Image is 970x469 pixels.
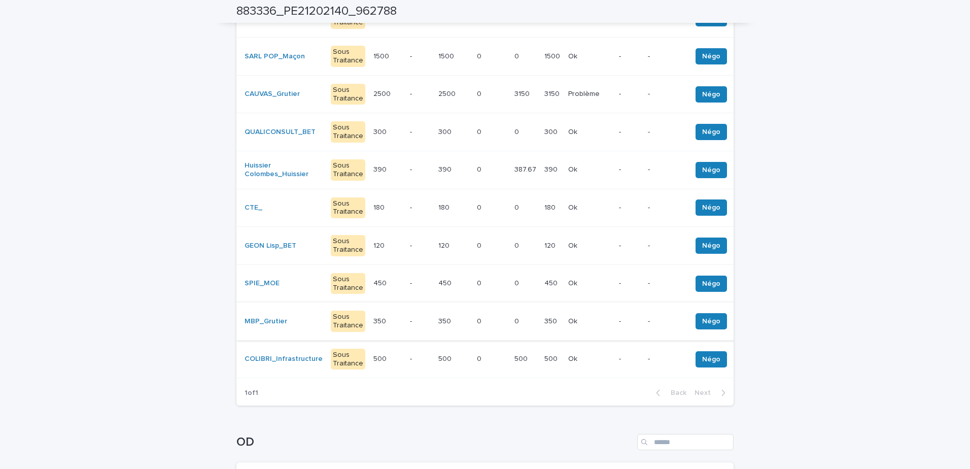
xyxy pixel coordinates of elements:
p: 0 [514,315,521,326]
p: - [410,128,430,137]
p: 0 [514,126,521,137]
p: - [410,355,430,363]
button: Négo [696,124,727,140]
p: - [410,204,430,212]
div: Search [637,434,734,450]
div: Sous Traitance [331,235,365,256]
p: 0 [477,50,483,61]
p: 120 [544,240,558,250]
p: 3150 [544,88,562,98]
div: Sous Traitance [331,121,365,143]
p: 3150 [514,88,532,98]
p: - [619,279,640,288]
div: Sous Traitance [331,46,365,67]
span: Négo [702,316,720,326]
tr: GEON Lisp_BET Sous Traitance120120 -120120 00 00 120120 OkOk --Négo [236,227,743,265]
tr: CAUVAS_Grutier Sous Traitance25002500 -25002500 00 31503150 31503150 ProblèmeProblème --Négo [236,75,743,113]
p: Ok [568,353,579,363]
p: 350 [544,315,559,326]
p: 390 [544,163,560,174]
p: 450 [438,277,454,288]
span: Négo [702,279,720,289]
p: 1500 [544,50,562,61]
button: Back [648,388,690,397]
div: Sous Traitance [331,159,365,181]
span: Négo [702,51,720,61]
p: Ok [568,315,579,326]
button: Négo [696,313,727,329]
p: - [410,165,430,174]
button: Négo [696,48,727,64]
p: 0 [477,353,483,363]
p: Ok [568,163,579,174]
p: - [619,355,640,363]
p: - [619,204,640,212]
span: Back [665,389,686,396]
p: - [410,90,430,98]
p: - [648,128,683,137]
h2: 883336_PE21202140_962788 [236,4,397,19]
p: - [619,317,640,326]
p: Ok [568,277,579,288]
div: Sous Traitance [331,311,365,332]
p: 180 [544,202,558,212]
p: 1500 [438,50,456,61]
p: - [410,279,430,288]
p: 180 [438,202,452,212]
p: 0 [477,315,483,326]
span: Next [695,389,717,396]
tr: Huissier Colombes_Huissier Sous Traitance390390 -390390 00 387.67387.67 390390 OkOk --Négo [236,151,743,189]
tr: QUALICONSULT_BET Sous Traitance300300 -300300 00 00 300300 OkOk --Négo [236,113,743,151]
button: Négo [696,199,727,216]
p: 0 [477,163,483,174]
a: Huissier Colombes_Huissier [245,161,323,179]
tr: SARL POP_Maçon Sous Traitance15001500 -15001500 00 00 15001500 OkOk --Négo [236,38,743,76]
div: Sous Traitance [331,84,365,105]
p: Ok [568,126,579,137]
p: - [619,52,640,61]
p: 180 [373,202,387,212]
p: 0 [477,88,483,98]
button: Next [690,388,734,397]
p: 300 [438,126,454,137]
p: 1 of 1 [236,381,266,406]
h1: OD [236,435,633,450]
p: 0 [477,277,483,288]
p: - [648,355,683,363]
a: SARL POP_Maçon [245,52,305,61]
p: 390 [438,163,454,174]
p: - [648,90,683,98]
tr: MBP_Grutier Sous Traitance350350 -350350 00 00 350350 OkOk --Négo [236,303,743,341]
div: Sous Traitance [331,273,365,294]
p: 2500 [438,88,458,98]
p: 2500 [373,88,393,98]
p: 0 [514,202,521,212]
p: 500 [438,353,454,363]
span: Négo [702,89,720,99]
p: Problème [568,88,602,98]
span: Négo [702,127,720,137]
p: 350 [438,315,453,326]
span: Négo [702,165,720,175]
tr: SPIE_MOE Sous Traitance450450 -450450 00 00 450450 OkOk --Négo [236,264,743,303]
p: - [410,52,430,61]
p: - [410,242,430,250]
p: 0 [477,126,483,137]
p: 500 [373,353,389,363]
a: SPIE_MOE [245,279,280,288]
p: - [648,279,683,288]
p: 0 [514,277,521,288]
p: Ok [568,202,579,212]
div: Sous Traitance [331,349,365,370]
p: - [619,165,640,174]
p: 120 [373,240,387,250]
span: Négo [702,354,720,364]
p: 300 [373,126,389,137]
tr: COLIBRI_Infrastructure Sous Traitance500500 -500500 00 500500 500500 OkOk --Négo [236,340,743,378]
p: 0 [477,202,483,212]
p: - [619,90,640,98]
p: 350 [373,315,388,326]
p: - [619,242,640,250]
button: Négo [696,238,727,254]
button: Négo [696,86,727,103]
